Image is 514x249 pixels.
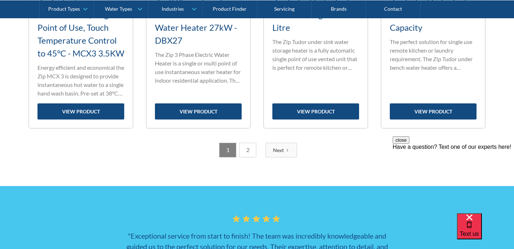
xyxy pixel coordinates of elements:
[219,143,236,157] a: 1
[29,143,485,157] div: List
[272,103,359,119] a: view product
[37,63,124,98] p: Energy efficient and economical the Zip MCX 3 is designed to provide instantaneous hot water to a...
[105,6,132,12] div: Water Types
[390,38,477,72] p: The perfect solution for single use remote kitchen or laundry requirement. The Zip Tudor under be...
[155,103,242,119] a: view product
[272,38,359,72] p: The Zip Tudor under sink water storage heater is a fully automatic single point of use vented uni...
[155,50,242,85] p: The Zip 3 Phase Electric Water Heater is a single or multi point of use instantaneous water heate...
[162,6,184,12] div: Industries
[393,136,514,222] iframe: podium webchat widget prompt
[37,103,124,119] a: view product
[390,103,477,119] a: view product
[266,143,297,157] a: Next Page
[273,146,284,154] div: Next
[457,213,514,249] iframe: podium webchat widget bubble
[239,143,256,157] a: 2
[48,6,80,12] div: Product Types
